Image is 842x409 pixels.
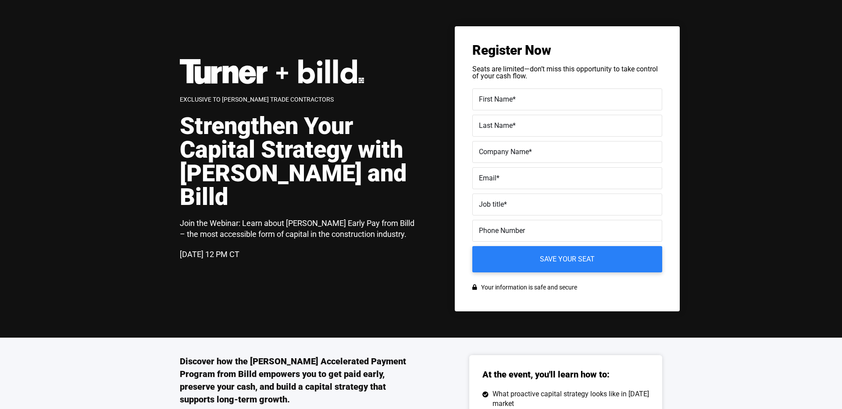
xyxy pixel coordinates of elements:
[490,389,649,409] span: What proactive capital strategy looks like in [DATE] market
[479,121,513,130] span: Last Name
[472,66,662,80] p: Seats are limited—don’t miss this opportunity to take control of your cash flow.
[482,368,610,381] h3: At the event, you'll learn how to:
[479,226,525,235] span: Phone Number
[479,200,504,208] span: Job title
[180,250,239,259] span: [DATE] 12 PM CT
[479,148,529,156] span: Company Name
[180,96,334,103] span: Exclusive to [PERSON_NAME] Trade Contractors
[472,44,662,57] h3: Register Now
[180,355,421,406] p: Discover how the [PERSON_NAME] Accelerated Payment Program from Billd empowers you to get paid ea...
[479,174,496,182] span: Email
[479,95,513,103] span: First Name
[479,281,577,294] span: Your information is safe and secure
[180,218,421,240] h3: Join the Webinar: Learn about [PERSON_NAME] Early Pay from Billd – the most accessible form of ca...
[180,114,421,209] h1: Strengthen Your Capital Strategy with [PERSON_NAME] and Billd
[472,246,662,272] input: Save your seat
